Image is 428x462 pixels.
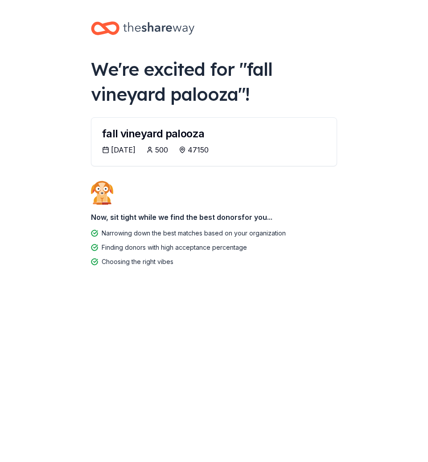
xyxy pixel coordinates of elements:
[102,228,286,239] div: Narrowing down the best matches based on your organization
[111,144,136,155] div: [DATE]
[188,144,209,155] div: 47150
[91,57,337,107] div: We're excited for " fall vineyard palooza "!
[91,208,337,226] div: Now, sit tight while we find the best donors for you...
[155,144,168,155] div: 500
[91,181,113,205] img: Dog waiting patiently
[102,256,173,267] div: Choosing the right vibes
[102,128,326,139] div: fall vineyard palooza
[102,242,247,253] div: Finding donors with high acceptance percentage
